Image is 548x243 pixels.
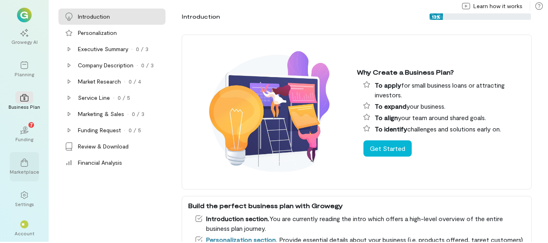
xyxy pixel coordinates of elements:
[113,94,114,102] div: ·
[15,136,33,142] div: Funding
[9,103,40,110] div: Business Plan
[10,185,39,214] a: Settings
[10,120,39,149] a: Funding
[473,2,522,10] span: Learn how it works
[78,110,124,118] div: Marketing & Sales
[375,102,406,110] span: To expand
[10,152,39,181] a: Marketplace
[15,230,34,237] div: Account
[363,124,525,134] li: challenges and solutions early on.
[363,80,525,100] li: for small business loans or attracting investors.
[131,45,133,53] div: ·
[78,159,122,167] div: Financial Analysis
[78,13,110,21] div: Introduction
[10,55,39,84] a: Planning
[78,77,121,86] div: Market Research
[357,67,525,77] div: Why Create a Business Plan?
[188,39,350,185] img: Why create a business plan
[182,13,220,21] div: Introduction
[15,201,34,207] div: Settings
[15,71,34,77] div: Planning
[363,113,525,123] li: your team around shared goals.
[132,110,144,118] div: 0 / 3
[129,126,141,134] div: 0 / 5
[363,101,525,111] li: your business.
[11,39,38,45] div: Growegy AI
[129,77,141,86] div: 0 / 4
[375,81,401,89] span: To apply
[78,142,129,151] div: Review & Download
[78,126,121,134] div: Funding Request
[141,61,154,69] div: 0 / 3
[124,126,125,134] div: ·
[124,77,125,86] div: ·
[78,61,133,69] div: Company Description
[10,22,39,52] a: Growegy AI
[10,168,39,175] div: Marketplace
[375,125,407,133] span: To identify
[78,29,117,37] div: Personalization
[137,61,138,69] div: ·
[118,94,130,102] div: 0 / 5
[78,94,110,102] div: Service Line
[375,114,398,121] span: To align
[10,87,39,116] a: Business Plan
[30,121,33,128] span: 7
[363,140,412,157] button: Get Started
[78,45,128,53] div: Executive Summary
[195,214,525,233] li: You are currently reading the intro which offers a high-level overview of the entire business pla...
[206,215,269,222] span: Introduction section.
[188,201,525,211] div: Build the perfect business plan with Growegy
[127,110,129,118] div: ·
[136,45,148,53] div: 0 / 3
